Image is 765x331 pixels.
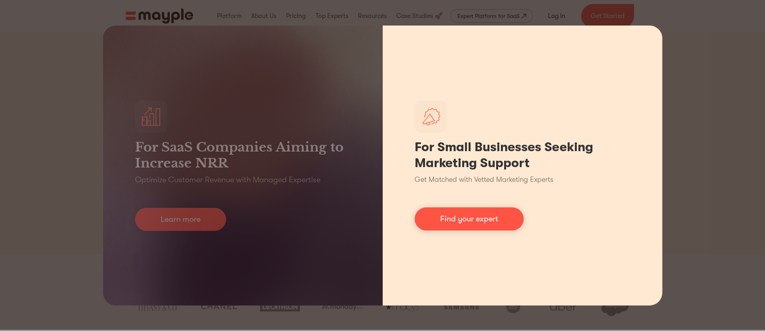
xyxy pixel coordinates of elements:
[415,207,524,231] a: Find your expert
[415,139,630,171] h1: For Small Businesses Seeking Marketing Support
[135,139,351,171] h3: For SaaS Companies Aiming to Increase NRR
[135,208,226,231] a: Learn more
[135,174,320,185] p: Optimize Customer Revenue with Managed Expertise
[415,174,553,185] p: Get Matched with Vetted Marketing Experts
